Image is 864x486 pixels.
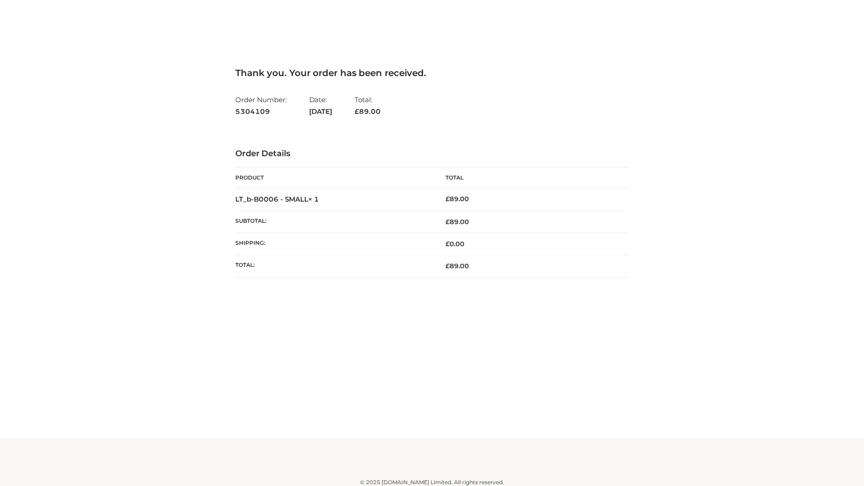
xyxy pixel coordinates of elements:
[355,92,381,119] li: Total:
[309,106,332,117] strong: [DATE]
[445,240,464,248] bdi: 0.00
[432,168,629,188] th: Total
[445,262,469,270] span: 89.00
[355,107,359,116] span: £
[235,195,319,203] strong: LT_b-B0006 - SMALL
[445,218,469,226] span: 89.00
[235,106,287,117] strong: 5304109
[235,211,432,233] th: Subtotal:
[355,107,381,116] span: 89.00
[235,149,629,159] h3: Order Details
[308,195,319,203] strong: × 1
[235,255,432,277] th: Total:
[445,240,450,248] span: £
[235,233,432,255] th: Shipping:
[445,195,450,203] span: £
[235,168,432,188] th: Product
[235,67,629,78] h3: Thank you. Your order has been received.
[445,218,450,226] span: £
[445,262,450,270] span: £
[309,92,332,119] li: Date:
[235,92,287,119] li: Order Number:
[445,195,469,203] bdi: 89.00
